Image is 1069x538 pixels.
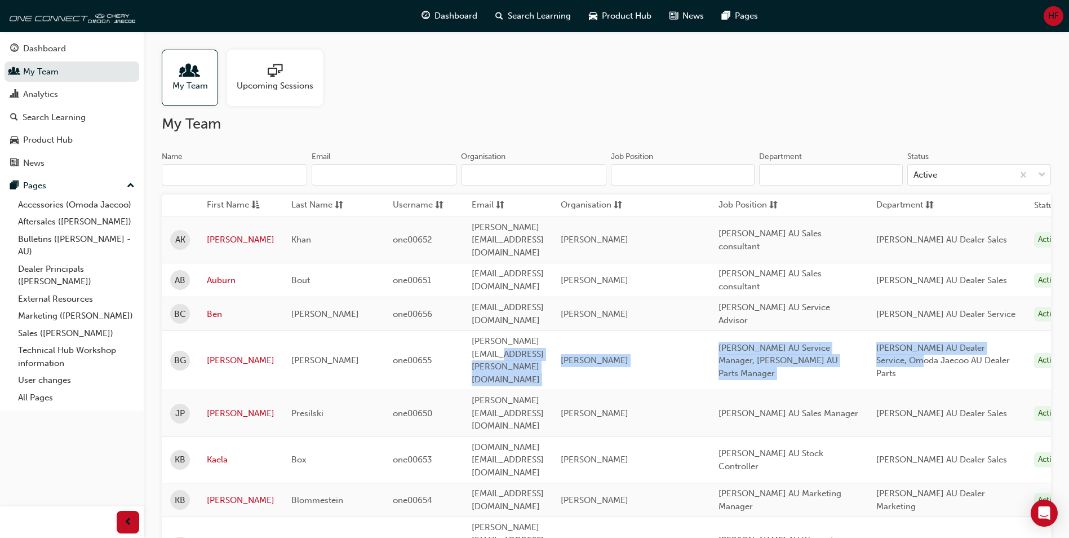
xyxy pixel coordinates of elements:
[1034,232,1063,248] div: Active
[291,408,323,418] span: Presilski
[461,151,505,162] div: Organisation
[876,455,1007,465] span: [PERSON_NAME] AU Dealer Sales
[207,233,274,246] a: [PERSON_NAME]
[472,395,544,431] span: [PERSON_NAME][EMAIL_ADDRESS][DOMAIN_NAME]
[14,325,139,342] a: Sales ([PERSON_NAME])
[876,488,985,511] span: [PERSON_NAME] AU Dealer Marketing
[561,455,628,465] span: [PERSON_NAME]
[237,80,313,92] span: Upcoming Sessions
[183,64,197,80] span: people-icon
[393,199,455,213] button: Usernamesorting-icon
[175,407,185,420] span: JP
[718,199,767,213] span: Job Position
[422,9,430,23] span: guage-icon
[5,84,139,105] a: Analytics
[23,157,45,170] div: News
[162,50,227,106] a: My Team
[393,309,432,319] span: one00656
[1031,500,1058,527] div: Open Intercom Messenger
[472,268,544,292] span: [EMAIL_ADDRESS][DOMAIN_NAME]
[14,389,139,407] a: All Pages
[561,235,628,245] span: [PERSON_NAME]
[718,228,822,252] span: [PERSON_NAME] AU Sales consultant
[291,275,310,285] span: Bout
[907,151,929,162] div: Status
[1038,168,1046,183] span: down-icon
[23,88,58,101] div: Analytics
[496,199,504,213] span: sorting-icon
[5,61,139,82] a: My Team
[5,153,139,174] a: News
[682,10,704,23] span: News
[759,164,903,186] input: Department
[10,67,19,77] span: people-icon
[472,302,544,325] span: [EMAIL_ADDRESS][DOMAIN_NAME]
[175,494,185,507] span: KB
[207,407,274,420] a: [PERSON_NAME]
[393,199,433,213] span: Username
[207,453,274,466] a: Kaela
[472,336,544,385] span: [PERSON_NAME][EMAIL_ADDRESS][PERSON_NAME][DOMAIN_NAME]
[175,274,185,287] span: AB
[393,455,432,465] span: one00653
[291,355,359,365] span: [PERSON_NAME]
[660,5,713,28] a: news-iconNews
[14,196,139,214] a: Accessories (Omoda Jaecoo)
[925,199,934,213] span: sorting-icon
[1034,452,1063,468] div: Active
[876,199,938,213] button: Departmentsorting-icon
[735,10,758,23] span: Pages
[561,309,628,319] span: [PERSON_NAME]
[1034,199,1058,212] th: Status
[162,151,183,162] div: Name
[393,495,432,505] span: one00654
[718,302,830,325] span: [PERSON_NAME] AU Service Advisor
[23,111,86,124] div: Search Learning
[207,274,274,287] a: Auburn
[393,275,431,285] span: one00651
[472,488,544,511] span: [EMAIL_ADDRESS][DOMAIN_NAME]
[561,199,623,213] button: Organisationsorting-icon
[718,488,841,511] span: [PERSON_NAME] AU Marketing Manager
[1034,307,1063,322] div: Active
[312,151,331,162] div: Email
[14,261,139,290] a: Dealer Principals ([PERSON_NAME])
[1034,273,1063,288] div: Active
[23,134,73,147] div: Product Hub
[14,342,139,372] a: Technical Hub Workshop information
[393,355,432,365] span: one00655
[268,64,282,80] span: sessionType_ONLINE_URL-icon
[291,235,311,245] span: Khan
[227,50,332,106] a: Upcoming Sessions
[718,448,823,471] span: [PERSON_NAME] AU Stock Controller
[291,309,359,319] span: [PERSON_NAME]
[14,231,139,261] a: Bulletins ([PERSON_NAME] - AU)
[291,199,353,213] button: Last Namesorting-icon
[6,5,135,27] img: oneconnect
[759,151,802,162] div: Department
[10,113,18,123] span: search-icon
[5,175,139,196] button: Pages
[124,515,132,530] span: prev-icon
[876,235,1007,245] span: [PERSON_NAME] AU Dealer Sales
[461,164,606,186] input: Organisation
[876,343,1010,378] span: [PERSON_NAME] AU Dealer Service, Omoda Jaecoo AU Dealer Parts
[174,308,186,321] span: BC
[486,5,580,28] a: search-iconSearch Learning
[175,233,185,246] span: AK
[1048,10,1059,23] span: HF
[393,408,432,418] span: one00650
[207,308,274,321] a: Ben
[769,199,778,213] span: sorting-icon
[561,408,628,418] span: [PERSON_NAME]
[251,199,260,213] span: asc-icon
[14,307,139,325] a: Marketing ([PERSON_NAME])
[602,10,651,23] span: Product Hub
[5,107,139,128] a: Search Learning
[291,455,307,465] span: Box
[495,9,503,23] span: search-icon
[913,169,937,182] div: Active
[10,135,19,145] span: car-icon
[713,5,767,28] a: pages-iconPages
